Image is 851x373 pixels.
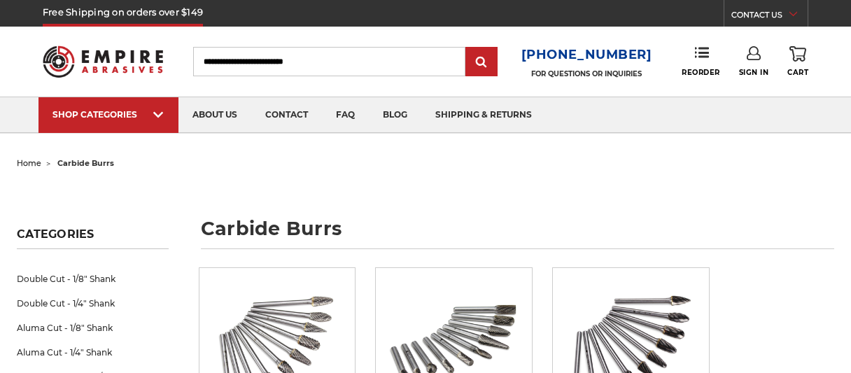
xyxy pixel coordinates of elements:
[467,48,495,76] input: Submit
[17,158,41,168] a: home
[322,97,369,133] a: faq
[17,291,169,316] a: Double Cut - 1/4" Shank
[521,69,652,78] p: FOR QUESTIONS OR INQUIRIES
[17,340,169,365] a: Aluma Cut - 1/4" Shank
[369,97,421,133] a: blog
[739,68,769,77] span: Sign In
[787,68,808,77] span: Cart
[682,68,720,77] span: Reorder
[52,109,164,120] div: SHOP CATEGORIES
[521,45,652,65] a: [PHONE_NUMBER]
[178,97,251,133] a: about us
[421,97,546,133] a: shipping & returns
[787,46,808,77] a: Cart
[17,227,169,249] h5: Categories
[17,267,169,291] a: Double Cut - 1/8" Shank
[731,7,808,27] a: CONTACT US
[17,316,169,340] a: Aluma Cut - 1/8" Shank
[251,97,322,133] a: contact
[201,219,834,249] h1: carbide burrs
[57,158,114,168] span: carbide burrs
[43,38,163,85] img: Empire Abrasives
[682,46,720,76] a: Reorder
